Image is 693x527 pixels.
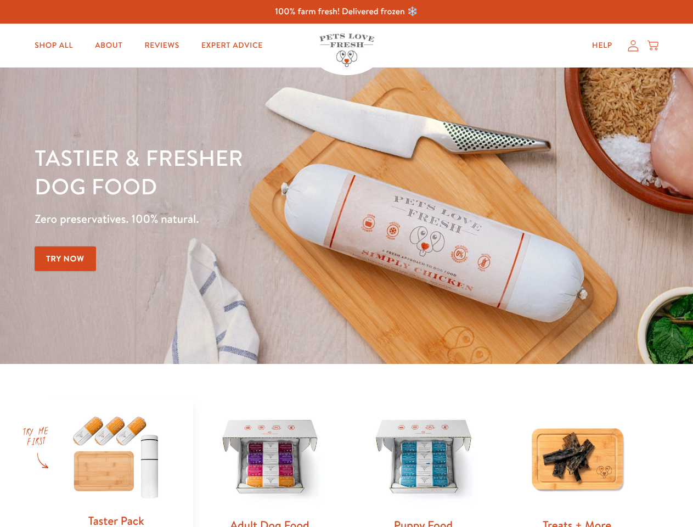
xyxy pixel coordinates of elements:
a: Shop All [26,35,82,57]
a: Expert Advice [193,35,272,57]
a: Help [583,35,621,57]
img: Pets Love Fresh [319,33,374,67]
a: Reviews [136,35,188,57]
p: Zero preservatives. 100% natural. [35,209,450,229]
a: About [86,35,131,57]
h1: Tastier & fresher dog food [35,143,450,200]
a: Try Now [35,246,96,271]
